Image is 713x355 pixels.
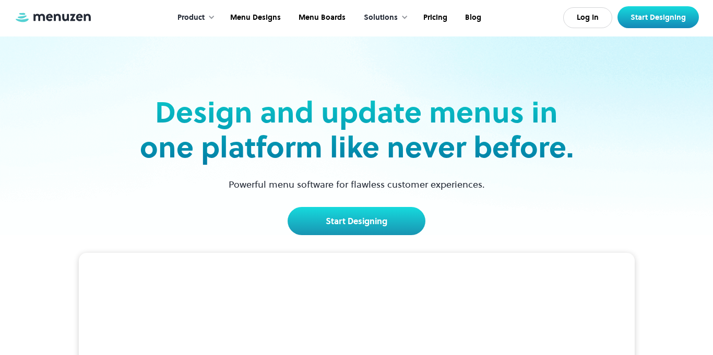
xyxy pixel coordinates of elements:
[563,7,612,28] a: Log In
[216,177,498,191] p: Powerful menu software for flawless customer experiences.
[177,12,205,23] div: Product
[220,2,289,34] a: Menu Designs
[353,2,413,34] div: Solutions
[167,2,220,34] div: Product
[617,6,699,28] a: Start Designing
[364,12,398,23] div: Solutions
[136,95,577,165] h2: Design and update menus in one platform like never before.
[289,2,353,34] a: Menu Boards
[413,2,455,34] a: Pricing
[288,207,425,235] a: Start Designing
[455,2,489,34] a: Blog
